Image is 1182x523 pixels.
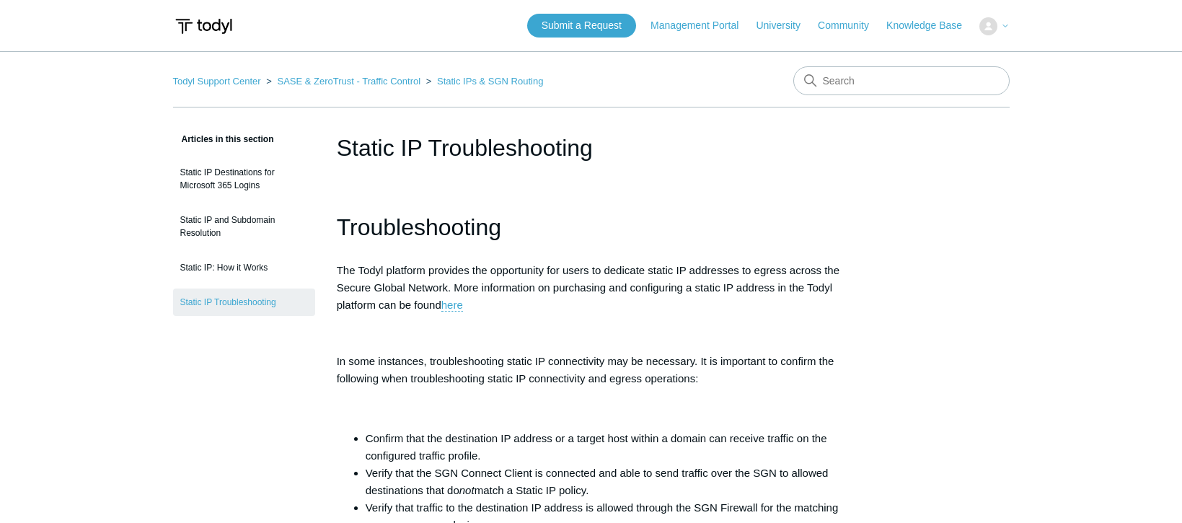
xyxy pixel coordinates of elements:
[337,353,846,387] p: In some instances, troubleshooting static IP connectivity may be necessary. It is important to co...
[277,76,420,87] a: SASE & ZeroTrust - Traffic Control
[366,430,846,465] li: Confirm that the destination IP address or a target host within a domain can receive traffic on t...
[263,76,423,87] li: SASE & ZeroTrust - Traffic Control
[756,18,814,33] a: University
[366,465,846,499] li: Verify that the SGN Connect Client is connected and able to send traffic over the SGN to allowed ...
[793,66,1010,95] input: Search
[423,76,544,87] li: Static IPs & SGN Routing
[173,76,261,87] a: Todyl Support Center
[441,299,463,312] a: here
[173,206,315,247] a: Static IP and Subdomain Resolution
[437,76,543,87] a: Static IPs & SGN Routing
[818,18,883,33] a: Community
[886,18,976,33] a: Knowledge Base
[337,209,846,246] h1: Troubleshooting
[173,289,315,316] a: Static IP Troubleshooting
[173,13,234,40] img: Todyl Support Center Help Center home page
[527,14,636,38] a: Submit a Request
[173,76,264,87] li: Todyl Support Center
[173,134,274,144] span: Articles in this section
[650,18,753,33] a: Management Portal
[173,159,315,199] a: Static IP Destinations for Microsoft 365 Logins
[337,131,846,165] h1: Static IP Troubleshooting
[337,262,846,314] p: The Todyl platform provides the opportunity for users to dedicate static IP addresses to egress a...
[459,484,475,496] em: not
[173,254,315,281] a: Static IP: How it Works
